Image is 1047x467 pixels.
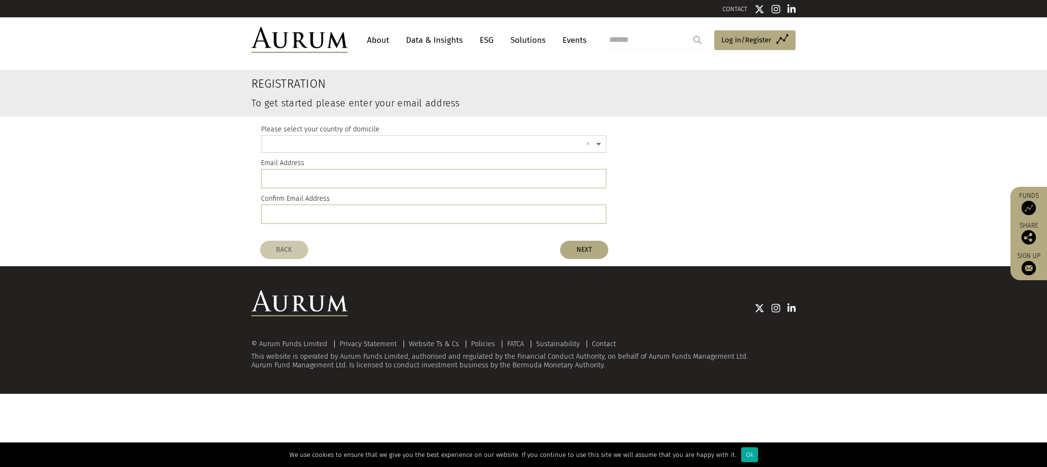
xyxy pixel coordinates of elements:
h2: Registration [251,77,703,91]
a: Contact [592,339,616,348]
input: Submit [688,30,707,50]
button: BACK [260,241,308,259]
a: Sustainability [536,339,580,348]
img: Instagram icon [772,303,780,313]
label: Email Address [261,157,304,169]
span: Log in/Register [721,34,772,46]
a: Website Ts & Cs [409,339,459,348]
img: Sign up to our newsletter [1021,261,1036,275]
a: About [362,31,394,49]
a: ESG [475,31,498,49]
a: Sign up [1015,252,1042,275]
label: Please select your country of domicile [261,124,380,135]
button: NEXT [560,241,608,259]
a: FATCA [507,339,524,348]
img: Linkedin icon [787,303,796,313]
div: Share [1015,222,1042,245]
img: Twitter icon [755,303,764,313]
a: Solutions [506,31,550,49]
a: Log in/Register [714,30,796,51]
img: Instagram icon [772,4,780,14]
a: CONTACT [722,5,747,13]
img: Access Funds [1021,201,1036,215]
img: Share this post [1021,230,1036,245]
span: Clear all [586,139,594,150]
div: This website is operated by Aurum Funds Limited, authorised and regulated by the Financial Conduc... [251,340,796,370]
h3: To get started please enter your email address [251,98,703,108]
a: Events [558,31,587,49]
a: Policies [471,339,495,348]
img: Aurum [251,27,348,53]
a: Privacy Statement [340,339,397,348]
img: Twitter icon [755,4,764,14]
label: Confirm Email Address [261,193,330,205]
div: © Aurum Funds Limited [251,340,332,348]
a: Data & Insights [401,31,468,49]
img: Aurum Logo [251,290,348,316]
img: Linkedin icon [787,4,796,14]
a: Funds [1015,192,1042,215]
